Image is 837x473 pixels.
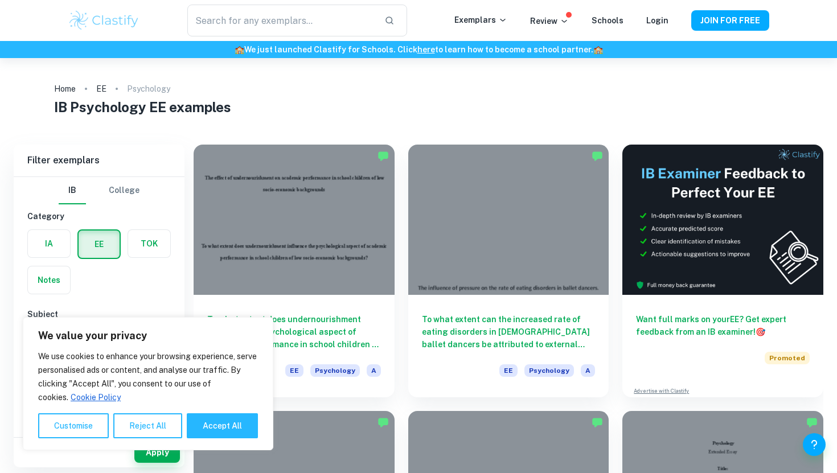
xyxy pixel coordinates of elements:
[417,45,435,54] a: here
[756,327,765,336] span: 🎯
[454,14,507,26] p: Exemplars
[285,364,303,377] span: EE
[28,266,70,294] button: Notes
[187,5,375,36] input: Search for any exemplars...
[310,364,360,377] span: Psychology
[27,308,171,320] h6: Subject
[70,392,121,402] a: Cookie Policy
[14,145,184,176] h6: Filter exemplars
[592,16,623,25] a: Schools
[408,145,609,397] a: To what extent can the increased rate of eating disorders in [DEMOGRAPHIC_DATA] ballet dancers be...
[235,45,244,54] span: 🏫
[68,9,140,32] img: Clastify logo
[59,177,139,204] div: Filter type choice
[207,313,381,351] h6: To what extent does undernourishment influence the psychological aspect of academic performance i...
[499,364,518,377] span: EE
[691,10,769,31] button: JOIN FOR FREE
[113,413,182,438] button: Reject All
[592,150,603,162] img: Marked
[378,150,389,162] img: Marked
[54,81,76,97] a: Home
[622,145,823,295] img: Thumbnail
[524,364,574,377] span: Psychology
[27,210,171,223] h6: Category
[367,364,381,377] span: A
[765,352,810,364] span: Promoted
[59,177,86,204] button: IB
[581,364,595,377] span: A
[636,313,810,338] h6: Want full marks on your EE ? Get expert feedback from an IB examiner!
[134,442,180,463] button: Apply
[23,317,273,450] div: We value your privacy
[79,231,120,258] button: EE
[128,230,170,257] button: TOK
[622,145,823,397] a: Want full marks on yourEE? Get expert feedback from an IB examiner!PromotedAdvertise with Clastify
[38,329,258,343] p: We value your privacy
[530,15,569,27] p: Review
[194,145,395,397] a: To what extent does undernourishment influence the psychological aspect of academic performance i...
[634,387,689,395] a: Advertise with Clastify
[54,97,783,117] h1: IB Psychology EE examples
[96,81,106,97] a: EE
[378,417,389,428] img: Marked
[38,413,109,438] button: Customise
[592,417,603,428] img: Marked
[187,413,258,438] button: Accept All
[127,83,170,95] p: Psychology
[806,417,818,428] img: Marked
[422,313,596,351] h6: To what extent can the increased rate of eating disorders in [DEMOGRAPHIC_DATA] ballet dancers be...
[2,43,835,56] h6: We just launched Clastify for Schools. Click to learn how to become a school partner.
[28,230,70,257] button: IA
[593,45,603,54] span: 🏫
[646,16,668,25] a: Login
[38,349,258,404] p: We use cookies to enhance your browsing experience, serve personalised ads or content, and analys...
[109,177,139,204] button: College
[803,433,826,456] button: Help and Feedback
